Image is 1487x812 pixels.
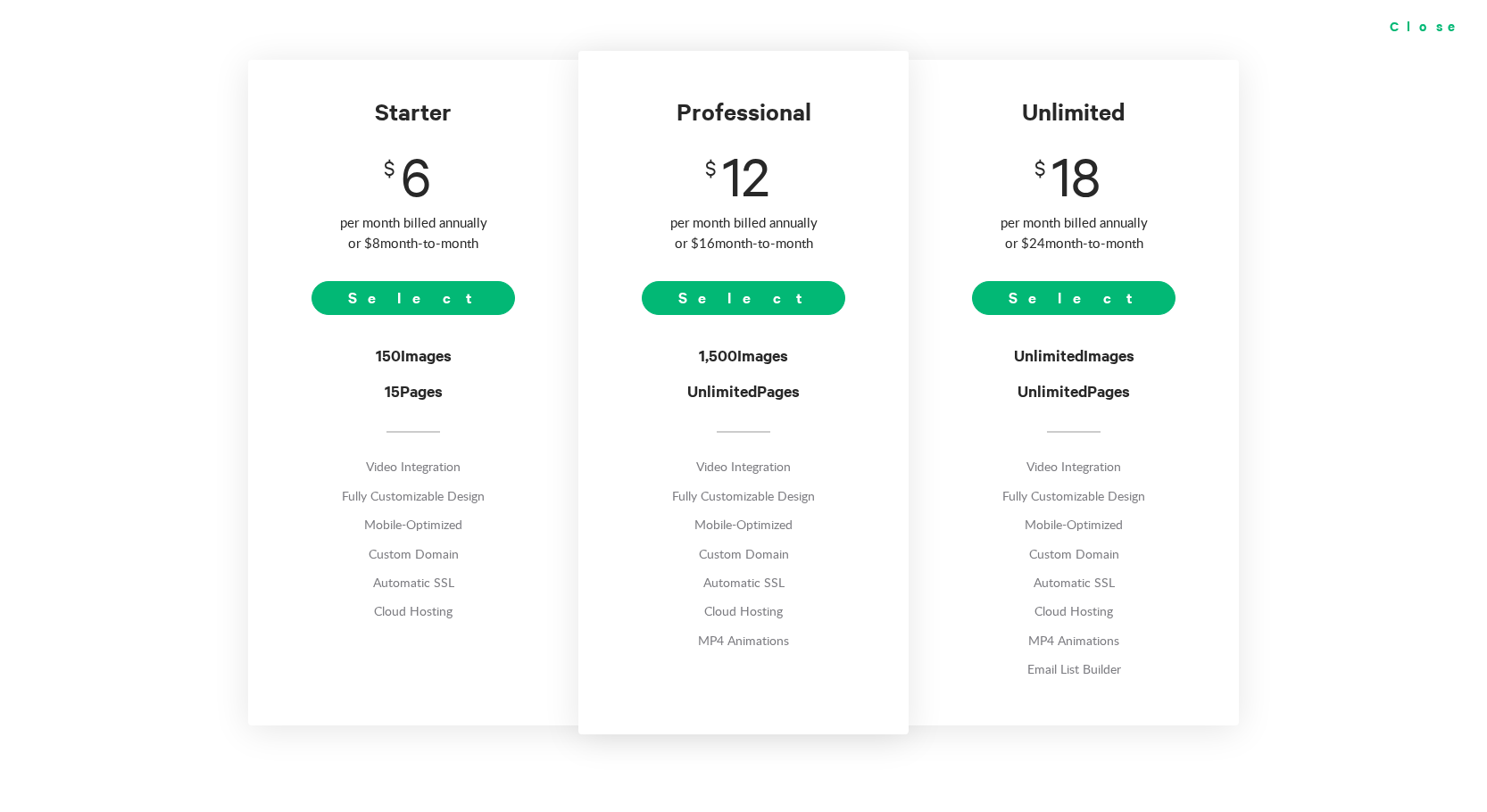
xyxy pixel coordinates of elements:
[578,145,909,205] p: 12
[248,545,578,565] li: Custom Domain
[248,95,578,127] h3: Starter
[578,342,909,369] p: 1,500 Images
[909,602,1239,622] li: Cloud Hosting
[909,342,1239,369] p: Unlimited Images
[248,377,578,404] p: 15 Pages
[248,214,578,254] p: per month billed annually or $ 8 month-to-month
[909,458,1239,477] li: Video Integration
[312,281,516,315] span: Select
[705,156,716,179] span: $
[909,660,1239,680] li: Email List Builder
[578,487,909,507] li: Fully Customizable Design
[248,458,578,477] li: Video Integration
[909,214,1239,254] p: per month billed annually or $ 24 month-to-month
[578,377,909,404] p: Unlimited Pages
[909,95,1239,127] h3: Unlimited
[909,545,1239,565] li: Custom Domain
[248,516,578,535] li: Mobile-Optimized
[248,574,578,593] li: Automatic SSL
[642,281,846,315] span: Select
[578,602,909,622] li: Cloud Hosting
[248,487,578,507] li: Fully Customizable Design
[909,574,1239,593] li: Automatic SSL
[578,516,909,535] li: Mobile-Optimized
[578,214,909,254] p: per month billed annually or $ 16 month-to-month
[248,145,578,205] p: 6
[578,545,909,565] li: Custom Domain
[248,602,578,622] li: Cloud Hosting
[578,95,909,127] h3: Professional
[909,145,1239,205] p: 18
[578,574,909,593] li: Automatic SSL
[972,281,1176,315] span: Select
[384,156,395,179] span: $
[909,632,1239,651] li: MP4 Animations
[248,342,578,369] p: 150 Images
[909,377,1239,404] p: Unlimited Pages
[909,516,1239,535] li: Mobile-Optimized
[909,487,1239,507] li: Fully Customizable Design
[578,458,909,477] li: Video Integration
[1034,156,1045,179] span: $
[578,632,909,651] li: MP4 Animations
